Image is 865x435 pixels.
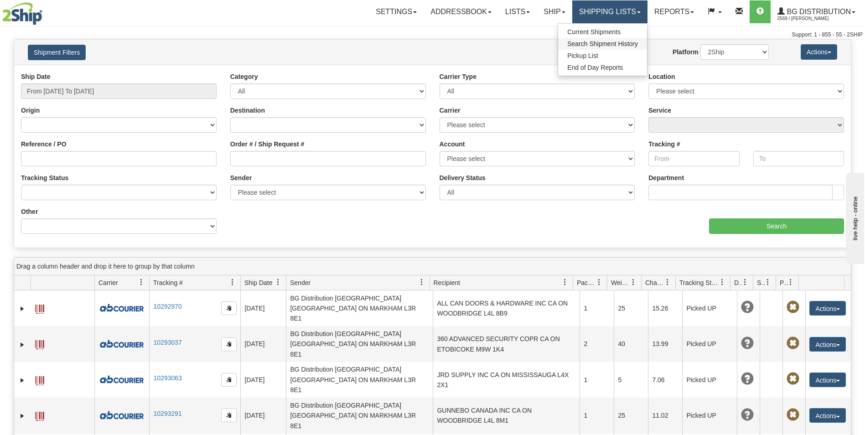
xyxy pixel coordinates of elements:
a: Search Shipment History [558,38,647,50]
a: Sender filter column settings [414,274,430,290]
td: Picked UP [682,290,737,326]
td: 1 [580,362,614,398]
a: Pickup List [558,50,647,62]
td: 1 [580,290,614,326]
a: Label [35,300,44,315]
td: 15.26 [648,290,682,326]
button: Actions [809,301,846,316]
a: Charge filter column settings [660,274,675,290]
a: Addressbook [424,0,498,23]
label: Department [648,173,684,182]
td: 2 [580,326,614,362]
td: 13.99 [648,326,682,362]
span: Pickup Status [780,278,787,287]
img: 10087 - A&B Courier [98,374,145,385]
span: Pickup List [567,52,598,59]
span: Pickup Not Assigned [787,409,799,421]
button: Actions [801,44,837,60]
button: Copy to clipboard [221,373,237,387]
a: Shipment Issues filter column settings [760,274,776,290]
a: 10293063 [153,374,181,382]
span: Carrier [98,278,118,287]
a: 10293291 [153,410,181,417]
td: [DATE] [240,290,286,326]
input: Search [709,218,844,234]
span: Packages [577,278,596,287]
a: Carrier filter column settings [134,274,149,290]
label: Carrier [440,106,461,115]
a: Label [35,372,44,387]
label: Delivery Status [440,173,486,182]
a: Recipient filter column settings [557,274,573,290]
button: Copy to clipboard [221,409,237,422]
span: Recipient [434,278,460,287]
span: Pickup Not Assigned [787,373,799,385]
label: Carrier Type [440,72,477,81]
a: Delivery Status filter column settings [737,274,753,290]
td: JRD SUPPLY INC CA ON MISSISSAUGA L4X 2X1 [433,362,580,398]
span: Unknown [741,301,754,314]
a: Lists [498,0,537,23]
button: Shipment Filters [28,45,86,60]
td: 1 [580,398,614,433]
label: Location [648,72,675,81]
td: BG Distribution [GEOGRAPHIC_DATA] [GEOGRAPHIC_DATA] ON MARKHAM L3R 8E1 [286,326,433,362]
label: Destination [230,106,265,115]
img: logo2569.jpg [2,2,42,25]
td: BG Distribution [GEOGRAPHIC_DATA] [GEOGRAPHIC_DATA] ON MARKHAM L3R 8E1 [286,362,433,398]
label: Tracking Status [21,173,68,182]
label: Sender [230,173,252,182]
span: Pickup Not Assigned [787,301,799,314]
a: Tracking Status filter column settings [715,274,730,290]
a: Expand [18,376,27,385]
td: [DATE] [240,398,286,433]
label: Reference / PO [21,140,67,149]
input: From [648,151,739,166]
td: 11.02 [648,398,682,433]
span: Delivery Status [734,278,742,287]
button: Actions [809,337,846,352]
span: Ship Date [244,278,272,287]
div: Support: 1 - 855 - 55 - 2SHIP [2,31,863,39]
a: Label [35,336,44,351]
a: Pickup Status filter column settings [783,274,798,290]
td: Picked UP [682,362,737,398]
a: Shipping lists [572,0,647,23]
iframe: chat widget [844,171,864,264]
img: 10087 - A&B Courier [98,410,145,421]
a: Packages filter column settings [591,274,607,290]
td: BG Distribution [GEOGRAPHIC_DATA] [GEOGRAPHIC_DATA] ON MARKHAM L3R 8E1 [286,290,433,326]
button: Actions [809,373,846,387]
button: Copy to clipboard [221,301,237,315]
span: Unknown [741,337,754,350]
a: Weight filter column settings [626,274,641,290]
button: Actions [809,408,846,423]
div: grid grouping header [14,258,851,275]
a: BG Distribution 2569 / [PERSON_NAME] [771,0,862,23]
span: Pickup Not Assigned [787,337,799,350]
span: BG Distribution [785,8,851,16]
td: 25 [614,290,648,326]
span: Search Shipment History [567,40,638,47]
a: Expand [18,411,27,420]
a: Tracking # filter column settings [225,274,240,290]
td: 360 ADVANCED SECURITY COPR CA ON ETOBICOKE M9W 1K4 [433,326,580,362]
a: Label [35,408,44,422]
td: 25 [614,398,648,433]
label: Order # / Ship Request # [230,140,305,149]
label: Category [230,72,258,81]
a: 10293037 [153,339,181,346]
a: Current Shipments [558,26,647,38]
label: Tracking # [648,140,680,149]
span: End of Day Reports [567,64,623,71]
span: Tracking Status [679,278,719,287]
td: Picked UP [682,398,737,433]
td: Picked UP [682,326,737,362]
a: Expand [18,340,27,349]
td: GUNNEBO CANADA INC CA ON WOODBRIDGE L4L 8M1 [433,398,580,433]
span: 2569 / [PERSON_NAME] [777,14,846,23]
td: ALL CAN DOORS & HARDWARE INC CA ON WOODBRIDGE L4L 8B9 [433,290,580,326]
span: Charge [645,278,664,287]
label: Other [21,207,38,216]
label: Origin [21,106,40,115]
